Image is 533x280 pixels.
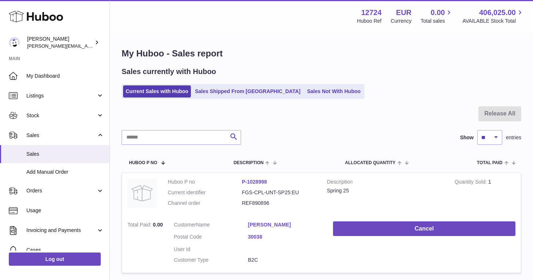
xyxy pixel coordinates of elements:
[168,200,242,207] dt: Channel order
[26,169,104,176] span: Add Manual Order
[168,189,242,196] dt: Current identifier
[233,161,263,165] span: Description
[26,247,104,254] span: Cases
[391,18,412,25] div: Currency
[431,8,445,18] span: 0.00
[248,233,322,240] a: 30038
[26,151,104,158] span: Sales
[460,134,474,141] label: Show
[462,8,524,25] a: 406,025.00 AVAILABLE Stock Total
[361,8,382,18] strong: 12724
[174,257,248,264] dt: Customer Type
[26,207,104,214] span: Usage
[479,8,516,18] span: 406,025.00
[421,8,453,25] a: 0.00 Total sales
[9,37,20,48] img: sebastian@ffern.co
[27,43,147,49] span: [PERSON_NAME][EMAIL_ADDRESS][DOMAIN_NAME]
[192,85,303,97] a: Sales Shipped From [GEOGRAPHIC_DATA]
[26,132,96,139] span: Sales
[122,48,521,59] h1: My Huboo - Sales report
[174,246,248,253] dt: User Id
[26,187,96,194] span: Orders
[242,189,316,196] dd: FGS-CPL-UNT-SP25:EU
[396,8,411,18] strong: EUR
[242,200,316,207] dd: REF890896
[153,222,163,228] span: 0.00
[477,161,503,165] span: Total paid
[333,221,515,236] button: Cancel
[26,92,96,99] span: Listings
[455,179,488,187] strong: Quantity Sold
[174,233,248,242] dt: Postal Code
[27,36,93,49] div: [PERSON_NAME]
[174,222,196,228] span: Customer
[26,73,104,80] span: My Dashboard
[506,134,521,141] span: entries
[248,257,322,264] dd: B2C
[123,85,191,97] a: Current Sales with Huboo
[462,18,524,25] span: AVAILABLE Stock Total
[421,18,453,25] span: Total sales
[345,161,396,165] span: ALLOCATED Quantity
[129,161,157,165] span: Huboo P no
[26,227,96,234] span: Invoicing and Payments
[449,173,521,216] td: 1
[248,221,322,228] a: [PERSON_NAME]
[127,178,157,208] img: no-photo.jpg
[127,222,153,229] strong: Total Paid
[9,253,101,266] a: Log out
[304,85,363,97] a: Sales Not With Huboo
[168,178,242,185] dt: Huboo P no
[327,187,444,194] div: Spring 25
[122,67,216,77] h2: Sales currently with Huboo
[242,179,267,185] a: P-1028998
[327,178,444,187] strong: Description
[174,221,248,230] dt: Name
[26,112,96,119] span: Stock
[357,18,382,25] div: Huboo Ref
